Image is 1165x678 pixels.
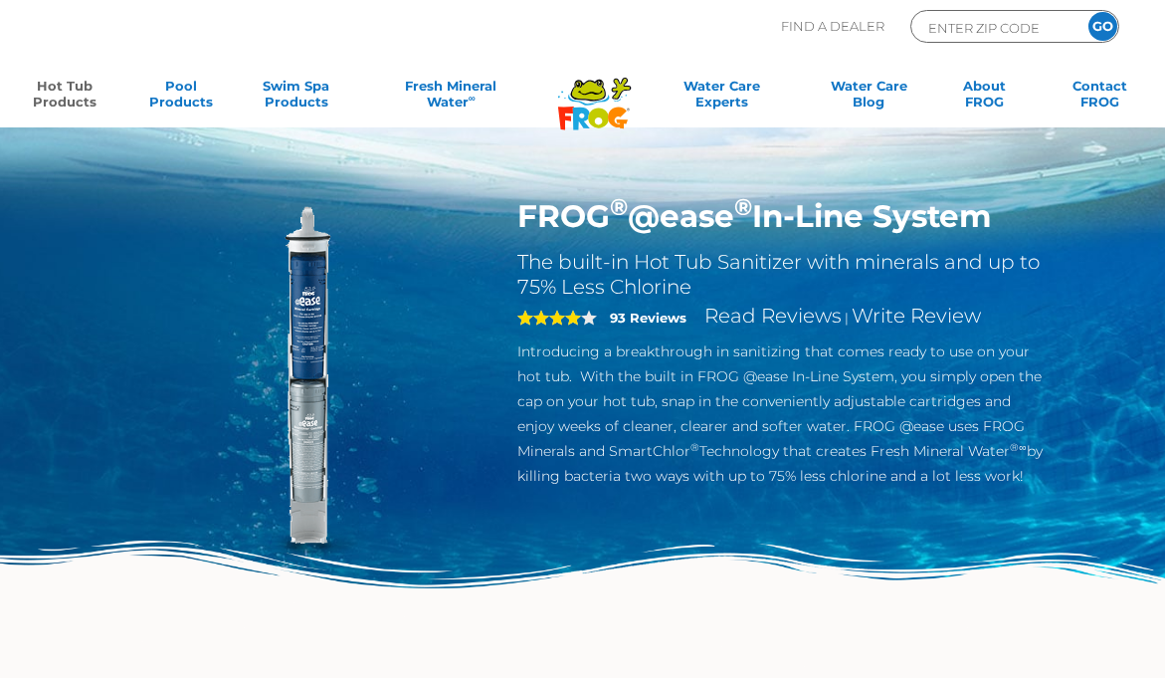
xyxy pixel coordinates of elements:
[547,52,642,130] img: Frog Products Logo
[824,78,913,117] a: Water CareBlog
[781,10,884,43] p: Find A Dealer
[1088,12,1117,41] input: GO
[119,197,488,566] img: inline-system.png
[517,310,581,326] span: 4
[852,304,981,328] a: Write Review
[845,310,849,326] span: |
[517,339,1046,489] p: Introducing a breakthrough in sanitizing that comes ready to use on your hot tub. With the built ...
[610,192,628,221] sup: ®
[1056,78,1145,117] a: ContactFROG
[610,310,686,326] strong: 93 Reviews
[252,78,341,117] a: Swim SpaProducts
[517,250,1046,300] h2: The built-in Hot Tub Sanitizer with minerals and up to 75% Less Chlorine
[734,192,752,221] sup: ®
[367,78,535,117] a: Fresh MineralWater∞
[517,197,1046,235] h1: FROG @ease In-Line System
[690,441,699,454] sup: ®
[704,304,842,328] a: Read Reviews
[469,93,476,104] sup: ∞
[20,78,109,117] a: Hot TubProducts
[645,78,798,117] a: Water CareExperts
[135,78,225,117] a: PoolProducts
[939,78,1029,117] a: AboutFROG
[1010,441,1027,454] sup: ®∞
